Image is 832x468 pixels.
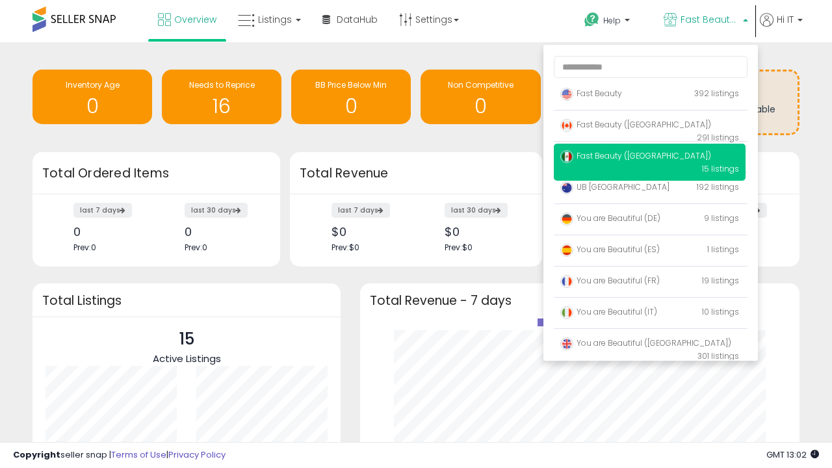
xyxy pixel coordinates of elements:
div: $0 [445,225,519,239]
label: last 30 days [185,203,248,218]
span: You are Beautiful (FR) [560,275,660,286]
h1: 0 [298,96,404,117]
span: You are Beautiful ([GEOGRAPHIC_DATA]) [560,337,731,348]
a: Privacy Policy [168,448,226,461]
span: Needs to Reprice [189,79,255,90]
span: 9 listings [704,213,739,224]
span: Prev: $0 [445,242,473,253]
span: You are Beautiful (ES) [560,244,660,255]
a: Hi IT [760,13,803,42]
span: 291 listings [697,132,739,143]
span: Prev: 0 [185,242,207,253]
img: australia.png [560,181,573,194]
span: Listings [258,13,292,26]
label: last 7 days [73,203,132,218]
span: 2025-10-8 13:02 GMT [766,448,819,461]
span: Inventory Age [66,79,120,90]
span: Prev: $0 [331,242,359,253]
img: mexico.png [560,150,573,163]
a: Inventory Age 0 [32,70,152,124]
i: Get Help [584,12,600,28]
div: seller snap | | [13,449,226,461]
span: Overview [174,13,216,26]
span: 392 listings [694,88,739,99]
div: 0 [185,225,257,239]
span: 192 listings [697,181,739,192]
h1: 16 [168,96,275,117]
img: france.png [560,275,573,288]
div: $0 [331,225,406,239]
img: uk.png [560,337,573,350]
a: Needs to Reprice 16 [162,70,281,124]
strong: Copyright [13,448,60,461]
div: 0 [73,225,146,239]
img: canada.png [560,119,573,132]
span: 19 listings [702,275,739,286]
span: BB Price Below Min [315,79,387,90]
a: Non Competitive 0 [421,70,540,124]
img: usa.png [560,88,573,101]
span: You are Beautiful (DE) [560,213,660,224]
p: 15 [153,327,221,352]
span: Help [603,15,621,26]
span: Active Listings [153,352,221,365]
span: Fast Beauty [560,88,622,99]
span: 15 listings [702,163,739,174]
a: Help [574,2,652,42]
span: UB [GEOGRAPHIC_DATA] [560,181,669,192]
img: spain.png [560,244,573,257]
h3: Total Revenue [300,164,532,183]
span: Prev: 0 [73,242,96,253]
span: 301 listings [697,350,739,361]
span: You are Beautiful (IT) [560,306,657,317]
span: Fast Beauty ([GEOGRAPHIC_DATA]) [560,150,711,161]
span: 1 listings [707,244,739,255]
label: last 30 days [445,203,508,218]
h3: Total Revenue - 7 days [370,296,790,305]
label: last 7 days [331,203,390,218]
span: Fast Beauty ([GEOGRAPHIC_DATA]) [681,13,739,26]
h1: 0 [427,96,534,117]
span: Hi IT [777,13,794,26]
h3: Total Ordered Items [42,164,270,183]
img: germany.png [560,213,573,226]
span: DataHub [337,13,378,26]
img: italy.png [560,306,573,319]
span: Fast Beauty ([GEOGRAPHIC_DATA]) [560,119,711,130]
h1: 0 [39,96,146,117]
span: 10 listings [702,306,739,317]
a: Terms of Use [111,448,166,461]
a: BB Price Below Min 0 [291,70,411,124]
span: Non Competitive [448,79,513,90]
h3: Total Listings [42,296,331,305]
